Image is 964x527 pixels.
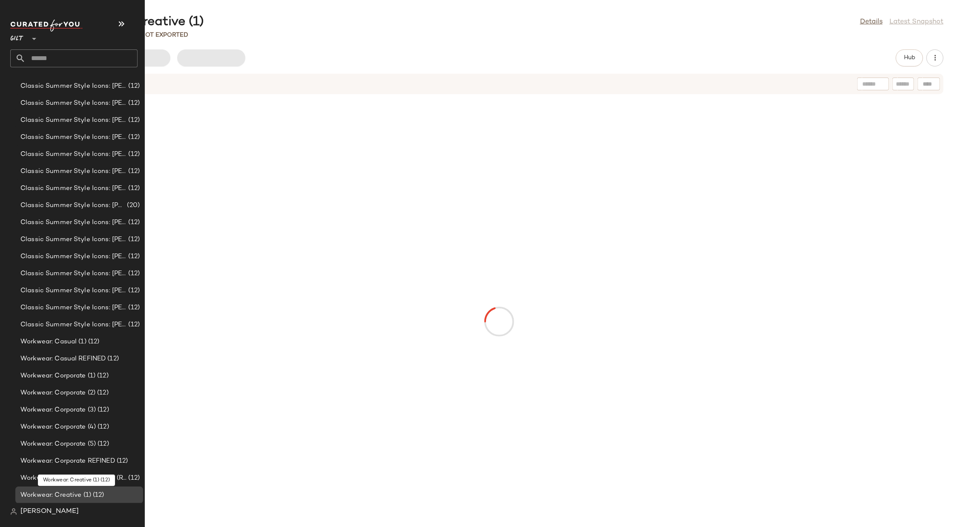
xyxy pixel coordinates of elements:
[20,269,127,279] span: Classic Summer Style Icons: [PERSON_NAME] REFINED (Pink)
[860,17,883,27] a: Details
[20,422,96,432] span: Workwear: Corporate (4)
[141,31,188,40] p: Not Exported
[20,320,127,330] span: Classic Summer Style Icons: [PERSON_NAME] Women (2)
[20,252,127,262] span: Classic Summer Style Icons: [PERSON_NAME] REFINED (Blue)
[127,115,140,125] span: (12)
[127,303,140,313] span: (12)
[95,388,109,398] span: (12)
[125,201,140,210] span: (20)
[127,218,140,228] span: (12)
[10,29,24,44] span: Gilt
[20,507,79,517] span: [PERSON_NAME]
[96,422,109,432] span: (12)
[115,456,128,466] span: (12)
[20,490,91,500] span: Workwear: Creative (1)
[127,132,140,142] span: (12)
[96,439,109,449] span: (12)
[106,354,119,364] span: (12)
[20,439,96,449] span: Workwear: Corporate (5)
[20,303,127,313] span: Classic Summer Style Icons: [PERSON_NAME] Women (1)
[20,201,125,210] span: Classic Summer Style Icons: [PERSON_NAME] (5)
[20,184,127,193] span: Classic Summer Style Icons: [PERSON_NAME] (4)
[127,98,140,108] span: (12)
[20,150,127,159] span: Classic Summer Style Icons: [PERSON_NAME] (2)
[127,269,140,279] span: (12)
[20,81,127,91] span: Classic Summer Style Icons: [PERSON_NAME] (1)
[95,371,109,381] span: (12)
[127,150,140,159] span: (12)
[86,337,100,347] span: (12)
[20,371,95,381] span: Workwear: Corporate (1)
[96,405,109,415] span: (12)
[127,252,140,262] span: (12)
[20,337,86,347] span: Workwear: Casual (1)
[20,167,127,176] span: Classic Summer Style Icons: [PERSON_NAME] (3)
[20,235,127,245] span: Classic Summer Style Icons: [PERSON_NAME] (7)
[127,81,140,91] span: (12)
[20,115,127,125] span: Classic Summer Style Icons: [PERSON_NAME] REFINED
[127,184,140,193] span: (12)
[127,167,140,176] span: (12)
[20,218,127,228] span: Classic Summer Style Icons: [PERSON_NAME] (6)
[91,490,104,500] span: (12)
[896,49,923,66] button: Hub
[904,55,915,61] span: Hub
[20,388,95,398] span: Workwear: Corporate (2)
[127,473,140,483] span: (12)
[127,235,140,245] span: (12)
[127,320,140,330] span: (12)
[10,508,17,515] img: svg%3e
[20,286,127,296] span: Classic Summer Style Icons: [PERSON_NAME] (1)
[10,20,83,32] img: cfy_white_logo.C9jOOHJF.svg
[20,132,127,142] span: Classic Summer Style Icons: [PERSON_NAME] (1)
[127,286,140,296] span: (12)
[20,473,127,483] span: Workwear: Corporate REFINED (Red)
[20,456,115,466] span: Workwear: Corporate REFINED
[20,98,127,108] span: Classic Summer Style Icons: [PERSON_NAME]
[20,354,106,364] span: Workwear: Casual REFINED
[20,405,96,415] span: Workwear: Corporate (3)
